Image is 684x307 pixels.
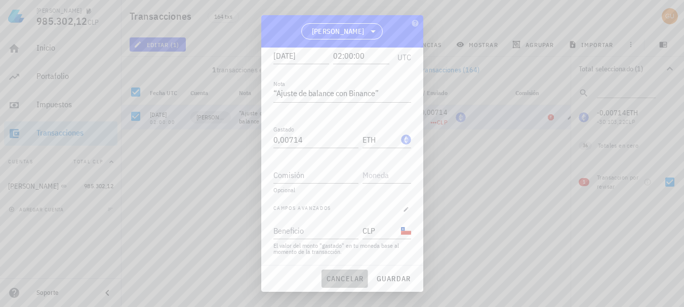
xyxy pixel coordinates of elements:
[273,243,411,255] div: El valor del monto "gastado" en tu moneda base al momento de la transacción.
[363,223,399,239] input: Moneda
[273,204,332,214] span: Campos avanzados
[273,125,294,133] label: Gastado
[273,80,285,87] label: Nota
[321,270,368,288] button: cancelar
[363,131,399,148] input: Moneda
[401,135,411,145] div: ETH-icon
[326,274,364,283] span: cancelar
[393,41,411,67] div: UTC
[372,270,415,288] button: guardar
[312,26,364,36] span: [PERSON_NAME]
[363,167,409,183] input: Moneda
[401,226,411,236] div: CLP-icon
[376,274,411,283] span: guardar
[273,187,411,193] div: Opcional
